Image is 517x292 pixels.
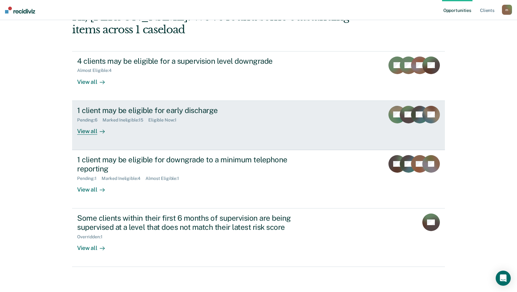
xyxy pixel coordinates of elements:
[77,181,112,193] div: View all
[148,117,182,123] div: Eligible Now : 1
[77,106,297,115] div: 1 client may be eligible for early discharge
[77,57,297,66] div: 4 clients may be eligible for a supervision level downgrade
[77,155,297,173] div: 1 client may be eligible for downgrade to a minimum telephone reporting
[72,51,445,101] a: 4 clients may be eligible for a supervision level downgradeAlmost Eligible:4View all
[145,176,184,181] div: Almost Eligible : 1
[77,117,103,123] div: Pending : 6
[102,176,145,181] div: Marked Ineligible : 4
[5,7,35,14] img: Recidiviz
[496,271,511,286] div: Open Intercom Messenger
[77,234,107,240] div: Overridden : 1
[77,239,112,251] div: View all
[502,5,512,15] button: m
[77,214,297,232] div: Some clients within their first 6 months of supervision are being supervised at a level that does...
[77,122,112,135] div: View all
[77,176,102,181] div: Pending : 1
[72,208,445,267] a: Some clients within their first 6 months of supervision are being supervised at a level that does...
[77,73,112,85] div: View all
[103,117,148,123] div: Marked Ineligible : 15
[77,68,117,73] div: Almost Eligible : 4
[72,10,370,36] div: Hi, [PERSON_NAME]. We’ve found some outstanding items across 1 caseload
[72,150,445,208] a: 1 client may be eligible for downgrade to a minimum telephone reportingPending:1Marked Ineligible...
[72,101,445,150] a: 1 client may be eligible for early dischargePending:6Marked Ineligible:15Eligible Now:1View all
